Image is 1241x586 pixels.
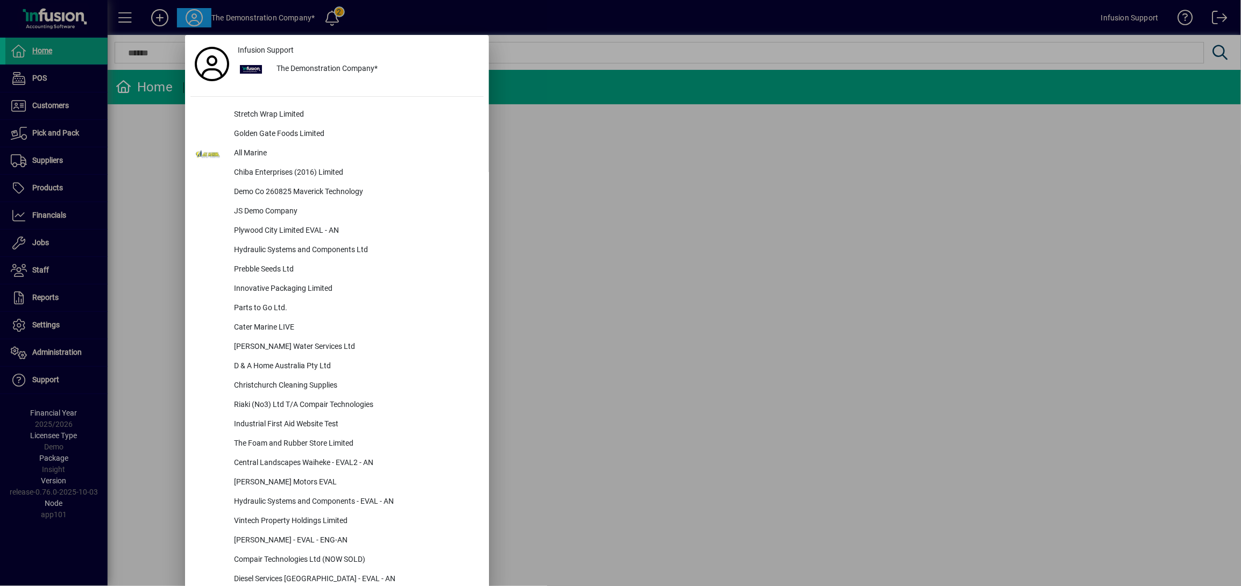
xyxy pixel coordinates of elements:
button: Chiba Enterprises (2016) Limited [190,163,484,183]
div: Riaki (No3) Ltd T/A Compair Technologies [225,396,484,415]
button: Compair Technologies Ltd (NOW SOLD) [190,551,484,570]
div: D & A Home Australia Pty Ltd [225,357,484,376]
button: [PERSON_NAME] - EVAL - ENG-AN [190,531,484,551]
div: Demo Co 260825 Maverick Technology [225,183,484,202]
button: The Demonstration Company* [233,60,484,79]
button: Stretch Wrap Limited [190,105,484,125]
div: Hydraulic Systems and Components Ltd [225,241,484,260]
div: [PERSON_NAME] Water Services Ltd [225,338,484,357]
button: The Foam and Rubber Store Limited [190,434,484,454]
button: Hydraulic Systems and Components - EVAL - AN [190,492,484,512]
button: Demo Co 260825 Maverick Technology [190,183,484,202]
div: Hydraulic Systems and Components - EVAL - AN [225,492,484,512]
button: Prebble Seeds Ltd [190,260,484,280]
div: Vintech Property Holdings Limited [225,512,484,531]
button: Hydraulic Systems and Components Ltd [190,241,484,260]
div: Innovative Packaging Limited [225,280,484,299]
button: Vintech Property Holdings Limited [190,512,484,531]
button: Parts to Go Ltd. [190,299,484,318]
button: Riaki (No3) Ltd T/A Compair Technologies [190,396,484,415]
button: Industrial First Aid Website Test [190,415,484,434]
div: Chiba Enterprises (2016) Limited [225,163,484,183]
div: [PERSON_NAME] Motors EVAL [225,473,484,492]
div: JS Demo Company [225,202,484,221]
button: JS Demo Company [190,202,484,221]
button: Christchurch Cleaning Supplies [190,376,484,396]
div: Central Landscapes Waiheke - EVAL2 - AN [225,454,484,473]
button: [PERSON_NAME] Water Services Ltd [190,338,484,357]
button: D & A Home Australia Pty Ltd [190,357,484,376]
div: Prebble Seeds Ltd [225,260,484,280]
div: Parts to Go Ltd. [225,299,484,318]
div: Plywood City Limited EVAL - AN [225,221,484,241]
button: Golden Gate Foods Limited [190,125,484,144]
span: Infusion Support [238,45,294,56]
div: All Marine [225,144,484,163]
button: [PERSON_NAME] Motors EVAL [190,473,484,492]
a: Infusion Support [233,40,484,60]
button: Central Landscapes Waiheke - EVAL2 - AN [190,454,484,473]
div: [PERSON_NAME] - EVAL - ENG-AN [225,531,484,551]
button: All Marine [190,144,484,163]
button: Plywood City Limited EVAL - AN [190,221,484,241]
div: Compair Technologies Ltd (NOW SOLD) [225,551,484,570]
div: Golden Gate Foods Limited [225,125,484,144]
div: The Demonstration Company* [268,60,484,79]
button: Cater Marine LIVE [190,318,484,338]
div: The Foam and Rubber Store Limited [225,434,484,454]
button: Innovative Packaging Limited [190,280,484,299]
div: Cater Marine LIVE [225,318,484,338]
div: Stretch Wrap Limited [225,105,484,125]
div: Industrial First Aid Website Test [225,415,484,434]
a: Profile [190,54,233,74]
div: Christchurch Cleaning Supplies [225,376,484,396]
